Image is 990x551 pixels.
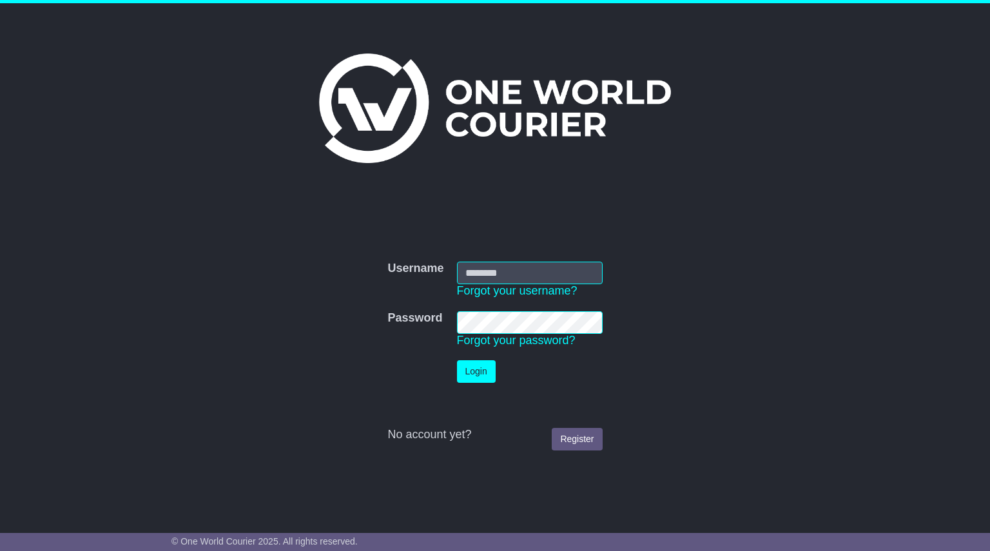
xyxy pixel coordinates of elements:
[387,262,443,276] label: Username
[457,334,576,347] a: Forgot your password?
[552,428,602,450] a: Register
[171,536,358,546] span: © One World Courier 2025. All rights reserved.
[457,284,577,297] a: Forgot your username?
[457,360,496,383] button: Login
[387,311,442,325] label: Password
[387,428,602,442] div: No account yet?
[319,53,671,163] img: One World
